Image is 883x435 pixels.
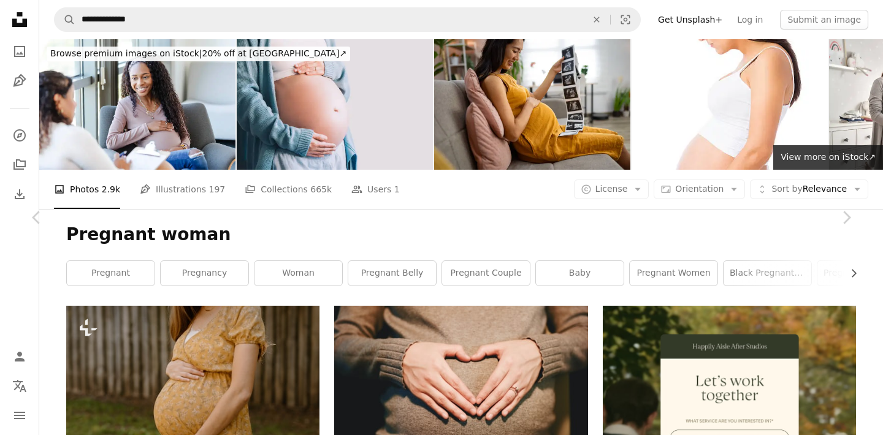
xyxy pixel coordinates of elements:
button: License [574,180,649,199]
span: View more on iStock ↗ [781,152,876,162]
a: Get Unsplash+ [651,10,730,29]
a: pregnant belly [348,261,436,286]
a: Illustrations [7,69,32,93]
span: 665k [310,183,332,196]
img: Pregnant woman holds hands on her belly. Pregnancy, maternity, preparation and expectation concept. [237,39,433,170]
button: Orientation [654,180,745,199]
a: Log in / Sign up [7,344,32,369]
img: Pregnant mother holding her belly [632,39,828,170]
button: Clear [583,8,610,31]
a: Next [809,159,883,276]
span: 197 [209,183,226,196]
a: baby [536,261,624,286]
a: Collections 665k [245,170,332,209]
button: Visual search [611,8,640,31]
a: pregnancy [161,261,248,286]
a: Users 1 [351,170,400,209]
img: My ultrasound results [434,39,630,170]
button: Language [7,374,32,398]
a: pregnant women [630,261,717,286]
a: Photos [7,39,32,64]
a: person holding belly photo [334,385,587,396]
a: Explore [7,123,32,148]
a: Collections [7,153,32,177]
form: Find visuals sitewide [54,7,641,32]
a: pregnant [67,261,155,286]
a: Browse premium images on iStock|20% off at [GEOGRAPHIC_DATA]↗ [39,39,357,69]
span: Sort by [771,184,802,194]
img: Cheerful young pregnant woman listens to unrecognizable female counselor [39,39,235,170]
a: a pregnant woman in a yellow dress poses for a picture [66,384,319,395]
a: woman [254,261,342,286]
a: Illustrations 197 [140,170,225,209]
a: black pregnant woman [724,261,811,286]
a: View more on iStock↗ [773,145,883,170]
span: License [595,184,628,194]
button: Submit an image [780,10,868,29]
button: Search Unsplash [55,8,75,31]
span: Relevance [771,183,847,195]
span: Orientation [675,184,724,194]
a: Log in [730,10,770,29]
button: Menu [7,403,32,428]
button: Sort byRelevance [750,180,868,199]
h1: Pregnant woman [66,224,856,246]
span: 1 [394,183,400,196]
span: 20% off at [GEOGRAPHIC_DATA] ↗ [50,48,346,58]
a: pregnant couple [442,261,530,286]
span: Browse premium images on iStock | [50,48,202,58]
